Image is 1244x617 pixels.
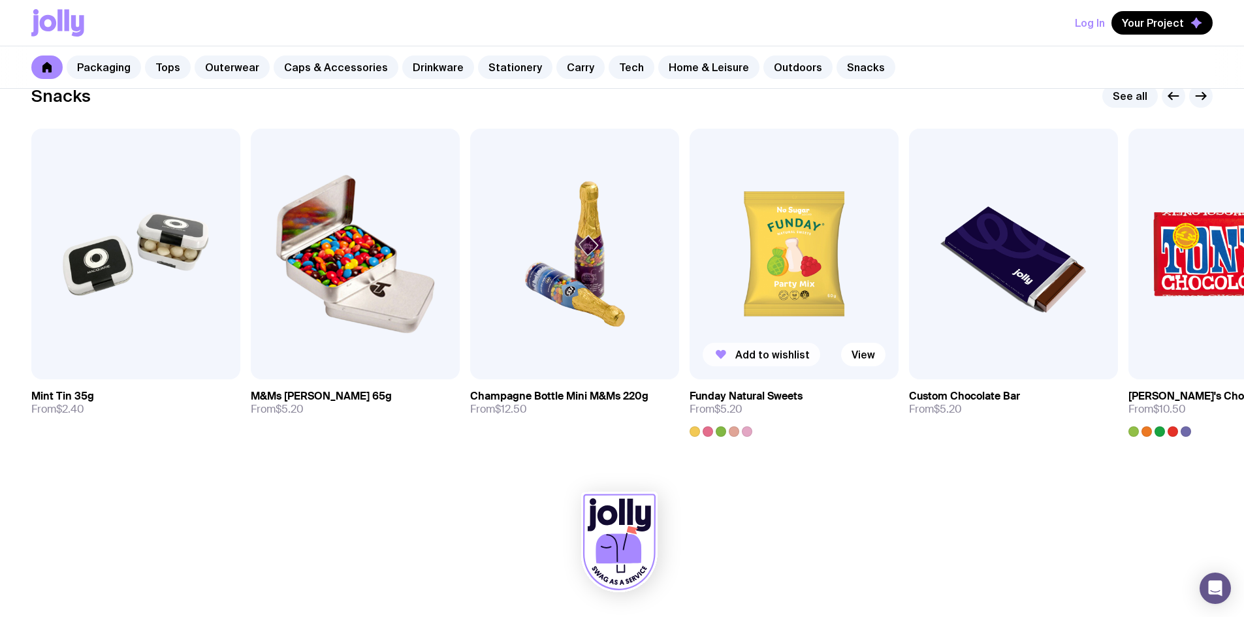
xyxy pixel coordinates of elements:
[690,379,899,437] a: Funday Natural SweetsFrom$5.20
[703,343,820,366] button: Add to wishlist
[1128,403,1186,416] span: From
[251,403,304,416] span: From
[556,55,605,79] a: Carry
[470,403,527,416] span: From
[402,55,474,79] a: Drinkware
[1111,11,1213,35] button: Your Project
[735,348,810,361] span: Add to wishlist
[1075,11,1105,35] button: Log In
[909,390,1020,403] h3: Custom Chocolate Bar
[274,55,398,79] a: Caps & Accessories
[909,403,962,416] span: From
[658,55,759,79] a: Home & Leisure
[31,403,84,416] span: From
[763,55,833,79] a: Outdoors
[67,55,141,79] a: Packaging
[145,55,191,79] a: Tops
[31,390,94,403] h3: Mint Tin 35g
[31,86,91,106] h2: Snacks
[251,379,460,426] a: M&Ms [PERSON_NAME] 65gFrom$5.20
[470,379,679,426] a: Champagne Bottle Mini M&Ms 220gFrom$12.50
[1200,573,1231,604] div: Open Intercom Messenger
[56,402,84,416] span: $2.40
[609,55,654,79] a: Tech
[690,390,803,403] h3: Funday Natural Sweets
[478,55,552,79] a: Stationery
[1102,84,1158,108] a: See all
[909,379,1118,426] a: Custom Chocolate BarFrom$5.20
[195,55,270,79] a: Outerwear
[276,402,304,416] span: $5.20
[251,390,392,403] h3: M&Ms [PERSON_NAME] 65g
[495,402,527,416] span: $12.50
[841,343,885,366] a: View
[934,402,962,416] span: $5.20
[470,390,648,403] h3: Champagne Bottle Mini M&Ms 220g
[1153,402,1186,416] span: $10.50
[714,402,742,416] span: $5.20
[31,379,240,426] a: Mint Tin 35gFrom$2.40
[837,55,895,79] a: Snacks
[1122,16,1184,29] span: Your Project
[690,403,742,416] span: From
